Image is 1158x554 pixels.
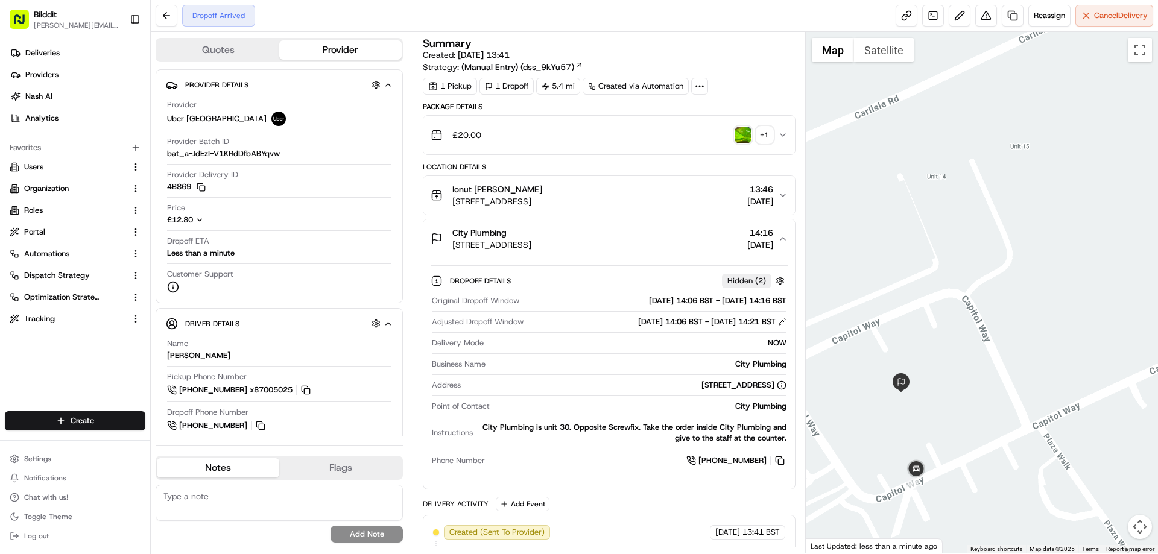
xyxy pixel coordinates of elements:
span: Reassign [1034,10,1065,21]
a: (Manual Entry) (dss_9kYu57) [461,61,583,73]
span: Automations [24,248,69,259]
button: Keyboard shortcuts [970,545,1022,553]
button: Users [5,157,145,177]
button: Driver Details [166,313,393,333]
button: [PERSON_NAME][EMAIL_ADDRESS][DOMAIN_NAME] [34,20,120,30]
span: Deliveries [25,48,60,58]
a: Analytics [5,109,150,128]
a: Roles [10,205,126,216]
button: Bilddit[PERSON_NAME][EMAIL_ADDRESS][DOMAIN_NAME] [5,5,125,34]
img: uber-new-logo.jpeg [271,112,286,126]
span: 14:16 [747,227,773,239]
a: 📗Knowledge Base [7,265,97,286]
span: [DATE] 13:41 [458,49,510,60]
span: Price [167,203,185,213]
button: 4B869 [167,181,206,192]
span: Roles [24,205,43,216]
span: 13:46 [747,183,773,195]
button: Log out [5,527,145,544]
a: Automations [10,248,126,259]
button: Start new chat [205,119,220,133]
button: Show satellite imagery [854,38,914,62]
span: [STREET_ADDRESS] [452,195,542,207]
button: photo_proof_of_pickup image+1 [735,127,773,143]
span: Name [167,338,188,349]
div: NOW [489,338,786,348]
button: £20.00photo_proof_of_pickup image+1 [423,116,794,154]
a: [PHONE_NUMBER] [167,419,267,432]
a: Dispatch Strategy [10,270,126,281]
button: Toggle fullscreen view [1128,38,1152,62]
span: Provider [167,99,197,110]
a: Providers [5,65,150,84]
a: Nash AI [5,87,150,106]
button: Map camera controls [1128,515,1152,539]
a: Powered byPylon [85,298,146,308]
button: Bilddit [34,8,57,20]
img: Klarizel Pensader [12,208,31,227]
span: Hidden ( 2 ) [727,275,766,286]
button: £12.80 [167,215,273,225]
span: Log out [24,531,49,541]
span: Driver Details [185,319,239,329]
button: City Plumbing[STREET_ADDRESS]14:16[DATE] [423,219,794,258]
span: Create [71,415,94,426]
span: Klarizel Pensader [37,187,100,197]
button: Organization [5,179,145,198]
button: Add Event [496,497,549,511]
span: • [102,219,106,229]
span: Providers [25,69,59,80]
div: [PERSON_NAME] [167,350,230,361]
button: Reassign [1028,5,1071,27]
img: Nash [12,12,36,36]
span: [DATE] [715,527,740,538]
span: Address [432,380,461,391]
div: 5.4 mi [536,78,580,95]
span: [DATE] [109,187,133,197]
span: [DATE] [747,239,773,251]
div: Location Details [423,162,795,172]
button: Ionut [PERSON_NAME][STREET_ADDRESS]13:46[DATE] [423,176,794,215]
span: Ionut [PERSON_NAME] [452,183,542,195]
p: Welcome 👋 [12,48,220,68]
button: Settings [5,450,145,467]
span: Provider Details [185,80,248,90]
span: [PHONE_NUMBER] x87005025 [179,385,293,395]
button: Hidden (2) [722,273,788,288]
button: Create [5,411,145,430]
img: Google [809,538,849,553]
span: bat_a-JdEzI-V1KRdDfbABYqvw [167,148,280,159]
span: Map data ©2025 [1030,546,1075,552]
span: £20.00 [452,129,481,141]
div: [DATE] 14:06 BST - [DATE] 14:21 BST [638,316,786,327]
span: • [102,187,106,197]
a: [PHONE_NUMBER] x87005025 [167,383,312,397]
a: Portal [10,227,126,238]
span: Analytics [25,113,59,124]
button: Notes [157,458,279,477]
button: Dispatch Strategy [5,266,145,285]
span: Dropoff ETA [167,236,209,247]
span: Chat with us! [24,493,68,502]
img: photo_proof_of_pickup image [735,127,751,143]
a: Created via Automation [583,78,689,95]
a: Users [10,162,126,172]
span: [STREET_ADDRESS] [452,239,531,251]
div: City Plumbing [490,359,786,370]
button: Optimization Strategy [5,288,145,307]
span: Pylon [120,299,146,308]
span: API Documentation [114,269,194,282]
div: We're available if you need us! [54,127,166,137]
span: Dropoff Details [450,276,513,286]
button: Flags [279,458,402,477]
span: Adjusted Dropoff Window [432,316,524,327]
div: 11 [906,477,919,490]
button: Toggle Theme [5,508,145,525]
span: City Plumbing [452,227,507,239]
img: 1736555255976-a54dd68f-1ca7-489b-9aae-adbdc363a1c4 [24,220,34,230]
span: [DATE] [109,219,133,229]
